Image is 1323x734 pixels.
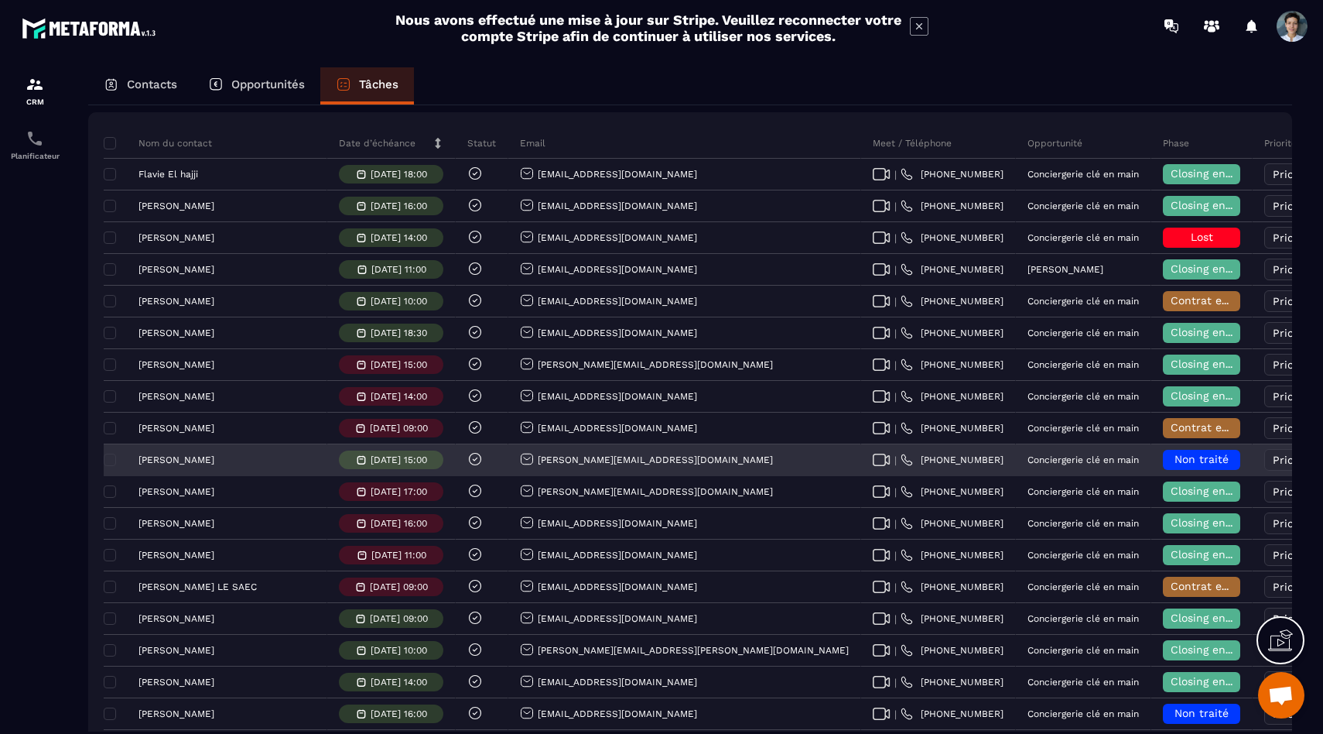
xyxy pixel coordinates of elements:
[1027,708,1139,719] p: Conciergerie clé en main
[1171,580,1252,592] span: Contrat envoyé
[901,549,1003,561] a: [PHONE_NUMBER]
[138,264,214,275] p: [PERSON_NAME]
[88,67,193,105] a: Contacts
[127,77,177,91] p: Contacts
[371,359,427,370] p: [DATE] 15:00
[894,518,897,530] span: |
[901,390,1003,403] a: [PHONE_NUMBER]
[894,232,897,244] span: |
[138,201,214,211] p: [PERSON_NAME]
[371,232,427,243] p: [DATE] 14:00
[894,613,897,625] span: |
[4,152,66,160] p: Planificateur
[901,517,1003,530] a: [PHONE_NUMBER]
[1027,359,1139,370] p: Conciergerie clé en main
[1027,137,1082,149] p: Opportunité
[901,358,1003,371] a: [PHONE_NUMBER]
[1027,454,1139,465] p: Conciergerie clé en main
[467,137,496,149] p: Statut
[359,77,398,91] p: Tâches
[1027,423,1139,434] p: Conciergerie clé en main
[901,422,1003,434] a: [PHONE_NUMBER]
[1027,232,1139,243] p: Conciergerie clé en main
[901,168,1003,180] a: [PHONE_NUMBER]
[1174,707,1229,719] span: Non traité
[894,391,897,403] span: |
[1273,612,1312,625] span: Priorité
[138,232,214,243] p: [PERSON_NAME]
[1264,137,1297,149] p: Priorité
[138,486,214,497] p: [PERSON_NAME]
[894,169,897,180] span: |
[901,676,1003,688] a: [PHONE_NUMBER]
[894,201,897,212] span: |
[894,486,897,498] span: |
[901,295,1003,307] a: [PHONE_NUMBER]
[138,645,214,656] p: [PERSON_NAME]
[371,518,427,529] p: [DATE] 16:00
[138,581,257,592] p: [PERSON_NAME] LE SAEC
[1171,326,1259,338] span: Closing en cours
[901,612,1003,625] a: [PHONE_NUMBER]
[1163,137,1189,149] p: Phase
[371,201,427,211] p: [DATE] 16:00
[1027,550,1139,561] p: Conciergerie clé en main
[1171,167,1259,180] span: Closing en cours
[1273,200,1312,212] span: Priorité
[371,391,427,402] p: [DATE] 14:00
[138,518,214,529] p: [PERSON_NAME]
[1273,263,1312,276] span: Priorité
[894,550,897,561] span: |
[894,645,897,657] span: |
[371,328,427,338] p: [DATE] 18:30
[1273,517,1312,530] span: Priorité
[1027,264,1103,275] p: [PERSON_NAME]
[395,12,902,44] h2: Nous avons effectué une mise à jour sur Stripe. Veuillez reconnecter votre compte Stripe afin de ...
[1171,612,1259,624] span: Closing en cours
[4,98,66,106] p: CRM
[901,644,1003,657] a: [PHONE_NUMBER]
[138,454,214,465] p: [PERSON_NAME]
[1171,199,1259,211] span: Closing en cours
[1027,391,1139,402] p: Conciergerie clé en main
[138,613,214,624] p: [PERSON_NAME]
[370,613,428,624] p: [DATE] 09:00
[371,264,426,275] p: [DATE] 11:00
[371,645,427,656] p: [DATE] 10:00
[1171,358,1259,370] span: Closing en cours
[1273,422,1312,434] span: Priorité
[1171,643,1259,656] span: Closing en cours
[873,137,952,149] p: Meet / Téléphone
[894,581,897,593] span: |
[1191,231,1213,243] span: Lost
[1273,549,1312,561] span: Priorité
[1027,613,1139,624] p: Conciergerie clé en main
[1171,294,1252,307] span: Contrat envoyé
[1273,454,1312,466] span: Priorité
[320,67,414,105] a: Tâches
[1171,516,1259,529] span: Closing en cours
[1027,201,1139,211] p: Conciergerie clé en main
[901,581,1003,593] a: [PHONE_NUMBER]
[371,486,427,497] p: [DATE] 17:00
[894,454,897,466] span: |
[4,63,66,118] a: formationformationCRM
[894,359,897,371] span: |
[901,263,1003,276] a: [PHONE_NUMBER]
[1027,169,1139,180] p: Conciergerie clé en main
[22,14,161,43] img: logo
[1171,262,1259,275] span: Closing en cours
[1027,328,1139,338] p: Conciergerie clé en main
[1171,548,1259,561] span: Closing en cours
[26,129,44,148] img: scheduler
[901,327,1003,339] a: [PHONE_NUMBER]
[1171,389,1259,402] span: Closing en cours
[371,550,426,561] p: [DATE] 11:00
[371,169,427,180] p: [DATE] 18:00
[1273,232,1312,244] span: Priorité
[1027,518,1139,529] p: Conciergerie clé en main
[901,454,1003,466] a: [PHONE_NUMBER]
[138,391,214,402] p: [PERSON_NAME]
[370,423,428,434] p: [DATE] 09:00
[371,454,427,465] p: [DATE] 15:00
